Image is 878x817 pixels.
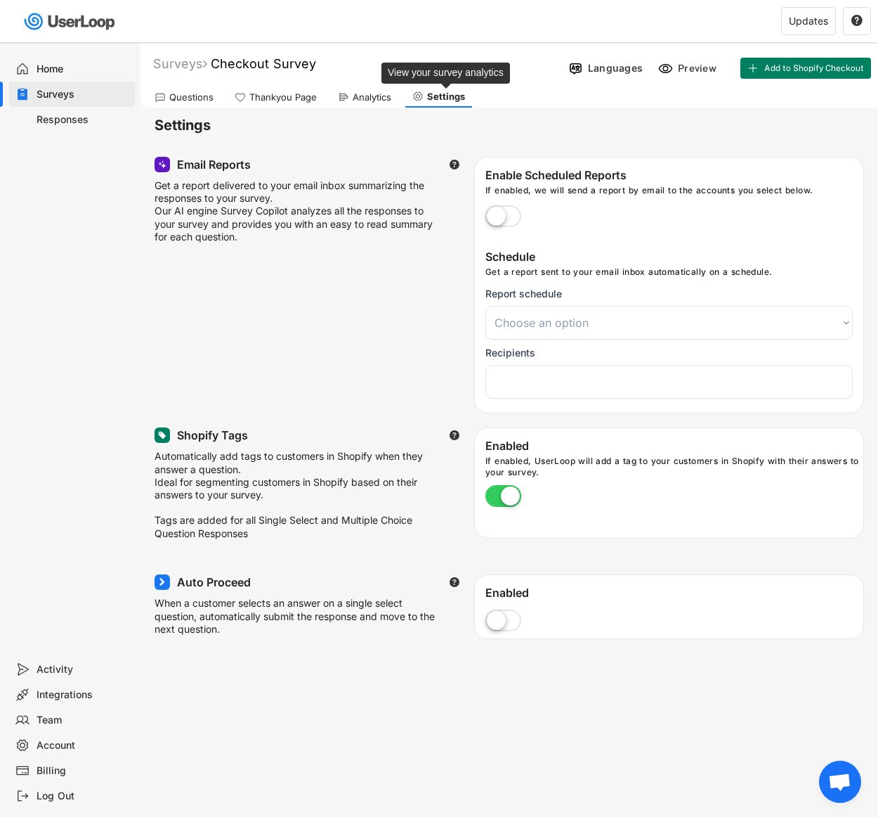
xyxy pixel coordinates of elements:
text:  [450,430,459,441]
button:  [449,577,460,588]
div: Languages [588,62,643,75]
div: Analytics [353,91,391,103]
div: Surveys [153,56,207,72]
h6: Settings [155,116,878,135]
img: Language%20Icon.svg [568,61,583,76]
div: If enabled, UserLoop will add a tag to your customers in Shopify with their answers to your survey. [485,456,863,477]
div: Log Out [37,790,129,803]
button:  [449,159,460,170]
a: Open chat [819,761,861,803]
div: Get a report sent to your email inbox automatically on a schedule. [485,266,856,281]
div: Schedule [485,250,856,266]
div: Automatically add tags to customers in Shopify when they answer a question. Ideal for segmenting ... [155,450,446,539]
div: Settings [427,91,465,103]
text:  [450,159,459,170]
div: Billing [37,764,129,778]
div: If enabled, we will send a report by email to the accounts you select below. [485,185,863,202]
div: Surveys [37,88,129,101]
div: Questions [169,91,214,103]
div: Report schedule [485,288,562,300]
img: userloop-logo-01.svg [21,7,120,36]
div: When a customer selects an answer on a single select question, automatically submit the response ... [155,597,446,636]
div: Shopify Tags [177,428,248,443]
div: Get a report delivered to your email inbox summarizing the responses to your survey. Our AI engin... [155,179,446,243]
div: Enabled [485,439,863,456]
div: Email Reports [177,157,251,172]
div: Enable Scheduled Reports [485,168,863,185]
span: Add to Shopify Checkout [764,64,864,72]
text:  [851,14,863,27]
div: Updates [789,16,828,26]
div: Team [37,714,129,727]
div: Auto Proceed [177,575,251,590]
div: Responses [37,113,129,127]
div: Enabled [485,586,863,603]
button:  [449,430,460,441]
div: Home [37,63,129,76]
font: Checkout Survey [211,56,316,71]
div: Activity [37,663,129,676]
div: Preview [678,62,720,75]
text:  [450,577,459,588]
img: MagicMajor.svg [158,160,166,169]
div: Thankyou Page [249,91,317,103]
div: Recipients [485,347,535,359]
button:  [851,15,863,27]
button: Add to Shopify Checkout [740,58,871,79]
div: Account [37,739,129,752]
div: Integrations [37,688,129,702]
